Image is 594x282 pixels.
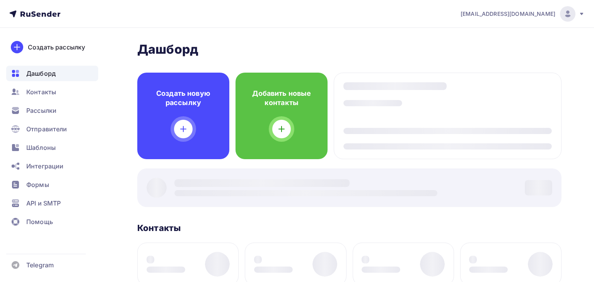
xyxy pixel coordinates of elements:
h4: Добавить новые контакты [248,89,315,107]
span: Помощь [26,217,53,226]
div: Создать рассылку [28,42,85,52]
span: Шаблоны [26,143,56,152]
a: Контакты [6,84,98,100]
a: Дашборд [6,66,98,81]
h3: Контакты [137,223,181,233]
span: Формы [26,180,49,189]
span: [EMAIL_ADDRESS][DOMAIN_NAME] [461,10,555,18]
h2: Дашборд [137,42,562,57]
a: Рассылки [6,103,98,118]
a: [EMAIL_ADDRESS][DOMAIN_NAME] [461,6,585,22]
span: Контакты [26,87,56,97]
span: Дашборд [26,69,56,78]
a: Отправители [6,121,98,137]
a: Формы [6,177,98,192]
h4: Создать новую рассылку [150,89,217,107]
span: API и SMTP [26,199,61,208]
span: Отправители [26,124,67,134]
span: Интеграции [26,161,63,171]
span: Telegram [26,260,54,270]
a: Шаблоны [6,140,98,155]
span: Рассылки [26,106,56,115]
